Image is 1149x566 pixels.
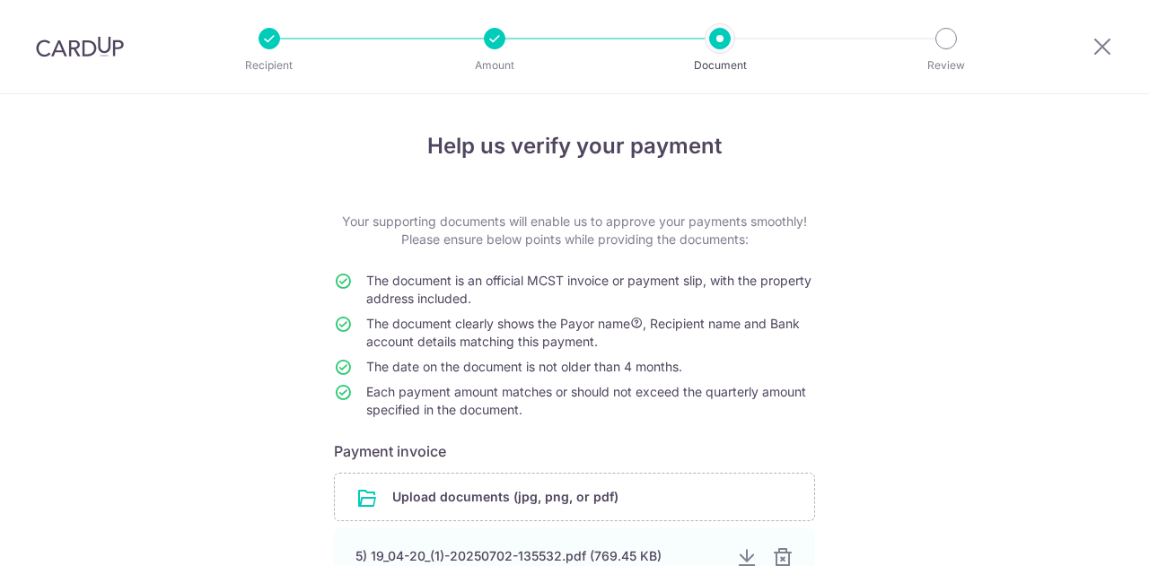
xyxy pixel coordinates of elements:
span: The document clearly shows the Payor name , Recipient name and Bank account details matching this... [366,316,800,349]
p: Recipient [203,57,336,74]
span: Each payment amount matches or should not exceed the quarterly amount specified in the document. [366,384,806,417]
p: Review [880,57,1013,74]
img: CardUp [36,36,124,57]
span: The document is an official MCST invoice or payment slip, with the property address included. [366,273,811,306]
h4: Help us verify your payment [334,130,815,162]
p: Your supporting documents will enable us to approve your payments smoothly! Please ensure below p... [334,213,815,248]
span: The date on the document is not older than 4 months. [366,359,682,374]
p: Amount [428,57,561,74]
div: 5) 19_04-20_(1)-20250702-135532.pdf (769.45 KB) [355,547,722,565]
h6: Payment invoice [334,440,815,462]
div: Upload documents (jpg, png, or pdf) [334,473,815,521]
p: Document [653,57,786,74]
